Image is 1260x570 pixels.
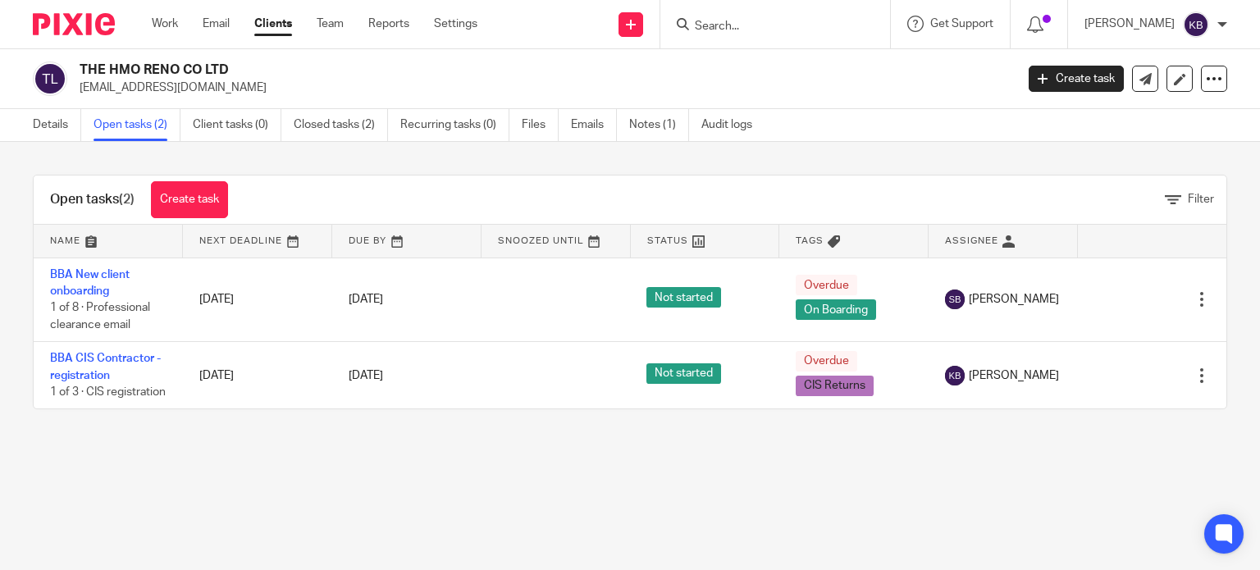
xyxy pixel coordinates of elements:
[945,366,965,385] img: svg%3E
[50,302,150,331] span: 1 of 8 · Professional clearance email
[969,291,1059,308] span: [PERSON_NAME]
[1188,194,1214,205] span: Filter
[33,13,115,35] img: Pixie
[294,109,388,141] a: Closed tasks (2)
[368,16,409,32] a: Reports
[152,16,178,32] a: Work
[701,109,765,141] a: Audit logs
[151,181,228,218] a: Create task
[183,258,332,342] td: [DATE]
[119,193,135,206] span: (2)
[1183,11,1209,38] img: svg%3E
[1084,16,1175,32] p: [PERSON_NAME]
[349,370,383,381] span: [DATE]
[434,16,477,32] a: Settings
[203,16,230,32] a: Email
[183,342,332,409] td: [DATE]
[796,299,876,320] span: On Boarding
[254,16,292,32] a: Clients
[400,109,509,141] a: Recurring tasks (0)
[50,353,161,381] a: BBA CIS Contractor - registration
[629,109,689,141] a: Notes (1)
[522,109,559,141] a: Files
[33,109,81,141] a: Details
[317,16,344,32] a: Team
[693,20,841,34] input: Search
[80,80,1004,96] p: [EMAIL_ADDRESS][DOMAIN_NAME]
[646,363,721,384] span: Not started
[945,290,965,309] img: svg%3E
[50,191,135,208] h1: Open tasks
[498,236,584,245] span: Snoozed Until
[646,287,721,308] span: Not started
[50,269,130,297] a: BBA New client onboarding
[796,275,857,295] span: Overdue
[94,109,180,141] a: Open tasks (2)
[647,236,688,245] span: Status
[571,109,617,141] a: Emails
[80,62,819,79] h2: THE HMO RENO CO LTD
[50,386,166,398] span: 1 of 3 · CIS registration
[1029,66,1124,92] a: Create task
[349,294,383,305] span: [DATE]
[796,376,874,396] span: CIS Returns
[33,62,67,96] img: svg%3E
[969,367,1059,384] span: [PERSON_NAME]
[193,109,281,141] a: Client tasks (0)
[796,351,857,372] span: Overdue
[930,18,993,30] span: Get Support
[796,236,824,245] span: Tags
